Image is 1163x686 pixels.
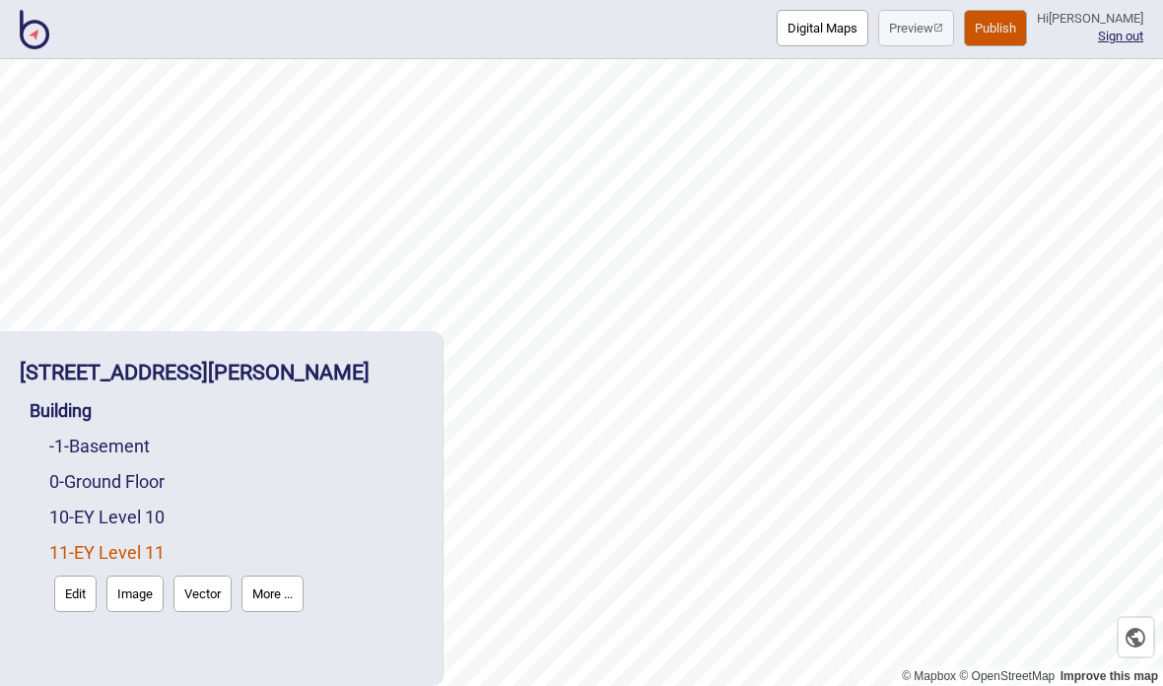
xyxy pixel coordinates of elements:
button: Digital Maps [777,10,868,46]
a: Previewpreview [878,10,954,46]
button: Preview [878,10,954,46]
a: Mapbox [902,669,956,683]
a: [STREET_ADDRESS][PERSON_NAME] [20,360,370,384]
div: Hi [PERSON_NAME] [1037,10,1143,28]
img: preview [933,23,943,33]
div: Basement [49,429,423,464]
div: Ground Floor [49,464,423,500]
button: Image [106,576,164,612]
a: Image [102,571,169,617]
button: More ... [241,576,304,612]
div: 121 Marcus Clarke St EY Canberra [20,351,423,393]
a: 0-Ground Floor [49,471,165,492]
button: Sign out [1098,29,1143,43]
a: Vector [169,571,237,617]
a: Building [30,400,92,421]
a: OpenStreetMap [959,669,1055,683]
a: 11-EY Level 11 [49,542,165,563]
div: EY Level 11 [49,535,423,617]
button: Vector [173,576,232,612]
div: EY Level 10 [49,500,423,535]
button: Edit [54,576,97,612]
a: Map feedback [1060,669,1158,683]
button: Publish [964,10,1027,46]
a: More ... [237,571,308,617]
img: BindiMaps CMS [20,10,49,49]
a: -1-Basement [49,436,150,456]
a: Edit [49,571,102,617]
a: 10-EY Level 10 [49,507,165,527]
